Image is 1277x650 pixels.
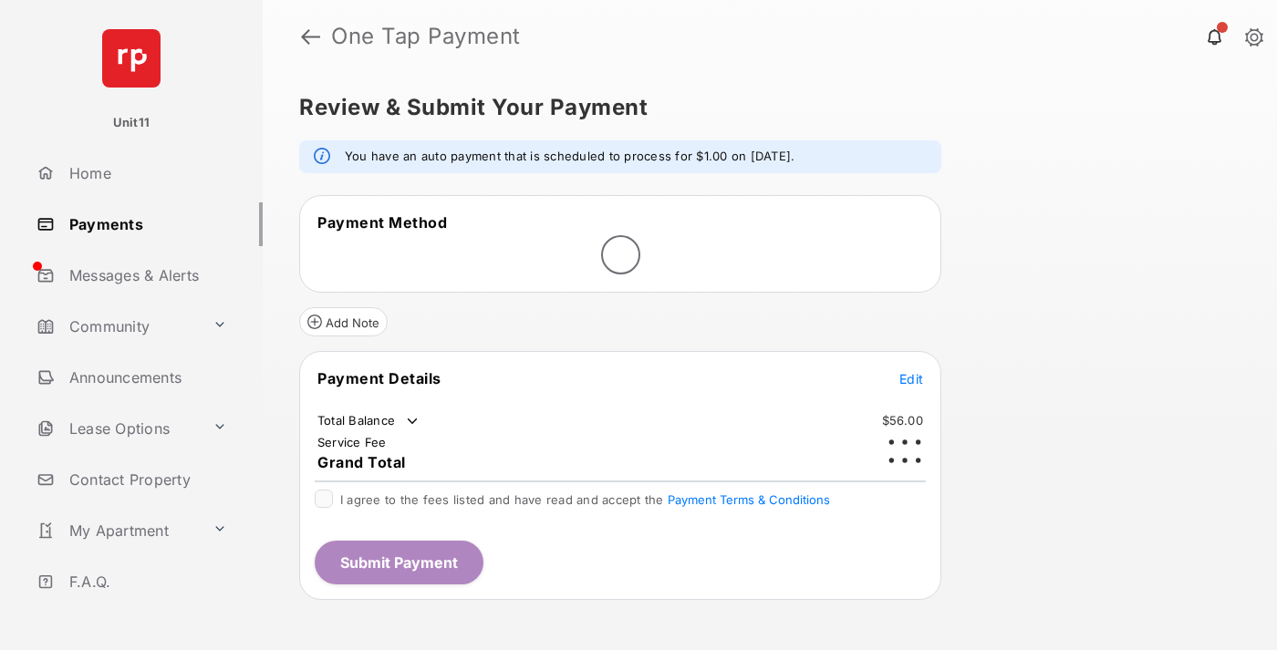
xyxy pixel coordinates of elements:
button: Submit Payment [315,541,483,584]
span: Edit [899,371,923,387]
td: $56.00 [881,412,925,428]
a: Contact Property [29,458,263,501]
span: I agree to the fees listed and have read and accept the [340,492,830,507]
strong: One Tap Payment [331,26,521,47]
span: Grand Total [317,453,406,471]
h5: Review & Submit Your Payment [299,97,1226,119]
a: Payments [29,202,263,246]
td: Total Balance [317,412,421,430]
a: Home [29,151,263,195]
span: Payment Method [317,213,447,232]
p: Unit11 [113,114,151,132]
a: Lease Options [29,407,205,450]
span: Payment Details [317,369,441,387]
button: Edit [899,369,923,387]
button: I agree to the fees listed and have read and accept the [668,492,830,507]
img: svg+xml;base64,PHN2ZyB4bWxucz0iaHR0cDovL3d3dy53My5vcmcvMjAwMC9zdmciIHdpZHRoPSI2NCIgaGVpZ2h0PSI2NC... [102,29,161,88]
a: Messages & Alerts [29,253,263,297]
td: Service Fee [317,434,388,450]
a: Announcements [29,356,263,399]
a: Community [29,304,205,348]
em: You have an auto payment that is scheduled to process for $1.00 on [DATE]. [345,148,794,166]
a: My Apartment [29,509,205,552]
a: F.A.Q. [29,560,263,604]
button: Add Note [299,307,388,336]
